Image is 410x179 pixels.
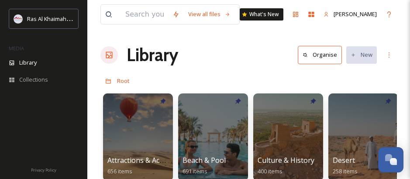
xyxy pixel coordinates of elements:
span: Desert [333,155,355,165]
span: Root [117,77,130,85]
span: Attractions & Activities [107,155,181,165]
span: Library [19,59,37,67]
span: Privacy Policy [31,167,56,173]
img: Logo_RAKTDA_RGB-01.png [14,14,23,23]
input: Search your library [121,5,168,24]
a: What's New [240,8,283,21]
span: Ras Al Khaimah Tourism Development Authority [27,14,151,23]
span: Culture & History [258,155,314,165]
a: Library [127,42,178,68]
a: Desert258 items [333,156,358,175]
span: [PERSON_NAME] [334,10,377,18]
span: Collections [19,76,48,84]
button: New [346,46,377,63]
span: 400 items [258,167,283,175]
button: Open Chat [378,147,403,172]
button: Organise [298,46,342,64]
a: Attractions & Activities656 items [107,156,181,175]
span: Beach & Pool [183,155,226,165]
a: View all files [184,6,235,23]
span: 656 items [107,167,132,175]
a: Organise [298,46,346,64]
span: 258 items [333,167,358,175]
a: Beach & Pool691 items [183,156,226,175]
a: Root [117,76,130,86]
span: MEDIA [9,45,24,52]
a: Culture & History400 items [258,156,314,175]
span: 691 items [183,167,207,175]
a: Privacy Policy [31,164,56,175]
a: [PERSON_NAME] [319,6,381,23]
